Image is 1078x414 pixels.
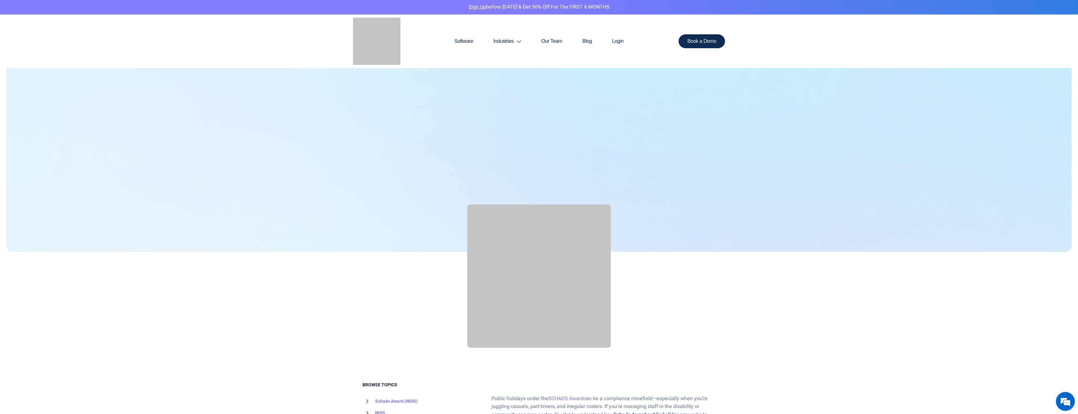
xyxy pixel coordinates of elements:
img: timesheet software [467,204,611,348]
a: Book a Demo [679,34,725,48]
p: before [DATE] & Get 50% Off for the FIRST 6 MONTHS [5,3,1073,11]
a: SCHADS Award [548,395,583,402]
a: Sign Up [469,3,486,11]
span: Book a Demo [687,39,716,44]
a: Our Team [531,26,572,56]
a: Login [602,26,634,56]
a: Blog [572,26,602,56]
a: Software [444,26,483,56]
a: Industries [483,26,531,56]
a: Schads Award (NDIS) [362,395,418,407]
